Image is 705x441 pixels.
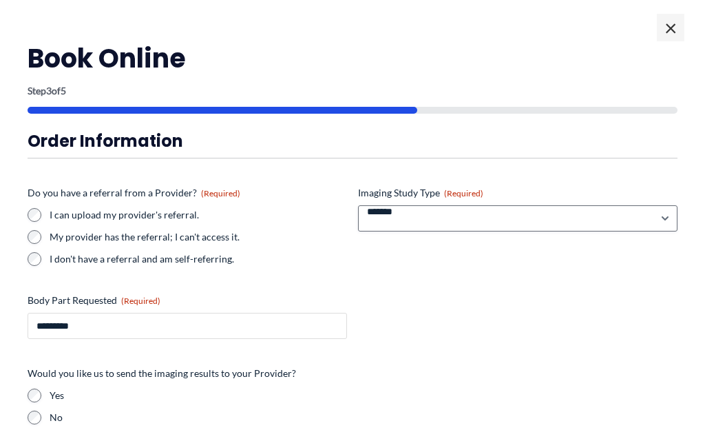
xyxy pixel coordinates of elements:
[50,252,347,266] label: I don't have a referral and am self-referring.
[121,296,160,306] span: (Required)
[50,230,347,244] label: My provider has the referral; I can't access it.
[28,186,240,200] legend: Do you have a referral from a Provider?
[358,186,677,200] label: Imaging Study Type
[50,208,347,222] label: I can upload my provider's referral.
[28,41,677,75] h2: Book Online
[444,188,483,198] span: (Required)
[50,411,677,424] label: No
[28,294,347,307] label: Body Part Requested
[28,86,677,96] p: Step of
[46,85,52,96] span: 3
[28,130,677,152] h3: Order Information
[50,389,677,402] label: Yes
[28,367,296,380] legend: Would you like us to send the imaging results to your Provider?
[201,188,240,198] span: (Required)
[657,14,684,41] span: ×
[61,85,66,96] span: 5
